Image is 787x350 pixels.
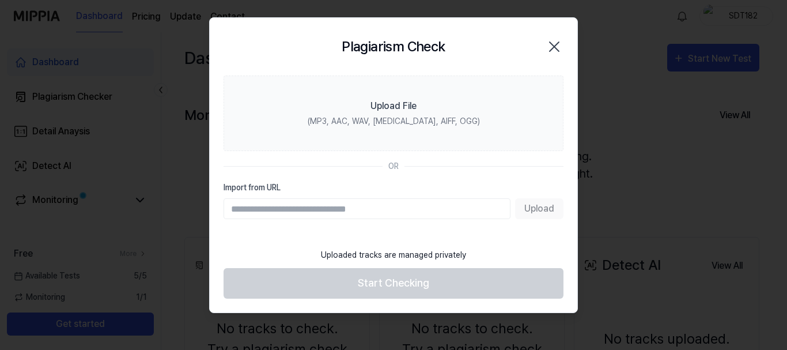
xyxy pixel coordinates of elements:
div: OR [388,160,399,172]
h2: Plagiarism Check [342,36,445,57]
div: (MP3, AAC, WAV, [MEDICAL_DATA], AIFF, OGG) [308,115,480,127]
div: Upload File [370,99,417,113]
label: Import from URL [224,182,563,194]
div: Uploaded tracks are managed privately [314,242,473,268]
